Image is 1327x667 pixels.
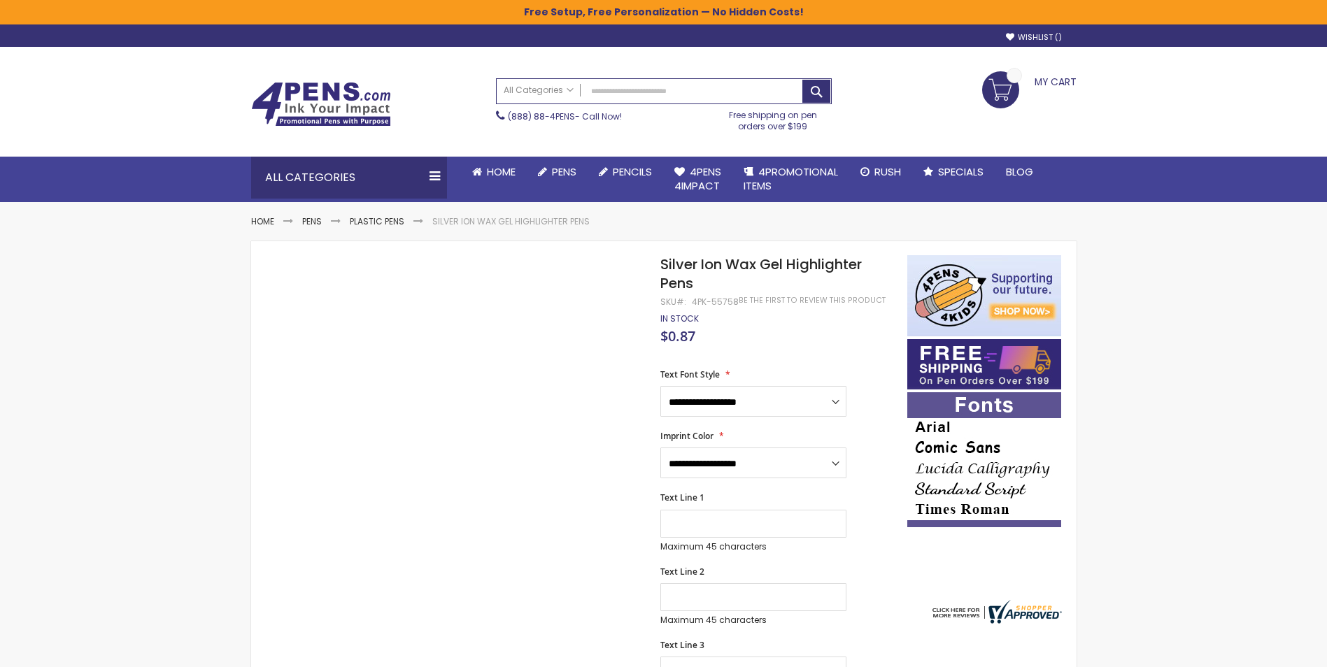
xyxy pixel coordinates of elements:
[1006,164,1033,179] span: Blog
[692,296,739,308] div: 4PK-55758
[302,215,322,227] a: Pens
[660,313,699,324] span: In stock
[907,339,1061,389] img: Free shipping on orders over $199
[588,157,663,187] a: Pencils
[251,157,447,199] div: All Categories
[508,110,575,122] a: (888) 88-4PENS
[497,79,581,102] a: All Categories
[995,157,1044,187] a: Blog
[660,639,704,651] span: Text Line 3
[663,157,732,202] a: 4Pens4impact
[613,164,652,179] span: Pencils
[744,164,838,193] span: 4PROMOTIONAL ITEMS
[714,104,832,132] div: Free shipping on pen orders over $199
[660,254,862,293] span: Silver Ion Wax Gel Highlighter Pens
[487,164,516,179] span: Home
[929,600,1062,624] img: 4pens.com widget logo
[660,566,704,578] span: Text Line 2
[508,110,622,122] span: - Call Now!
[660,615,846,626] p: Maximum 45 characters
[938,164,984,179] span: Specials
[1006,32,1062,43] a: Wishlist
[660,368,720,380] span: Text Font Style
[660,541,846,552] p: Maximum 45 characters
[739,295,886,306] a: Be the first to review this product
[912,157,995,187] a: Specials
[527,157,588,187] a: Pens
[660,430,714,442] span: Imprint Color
[660,296,686,308] strong: SKU
[552,164,576,179] span: Pens
[660,313,699,324] div: Availability
[732,157,849,202] a: 4PROMOTIONALITEMS
[350,215,404,227] a: Plastic Pens
[907,255,1061,336] img: 4pens 4 kids
[907,392,1061,527] img: font-personalization-examples
[461,157,527,187] a: Home
[929,615,1062,626] a: 4pens.com certificate URL
[504,85,574,96] span: All Categories
[660,327,695,345] span: $0.87
[251,82,391,127] img: 4Pens Custom Pens and Promotional Products
[251,215,274,227] a: Home
[874,164,901,179] span: Rush
[432,216,590,227] li: Silver Ion Wax Gel Highlighter Pens
[660,492,704,503] span: Text Line 1
[849,157,912,187] a: Rush
[674,164,721,193] span: 4Pens 4impact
